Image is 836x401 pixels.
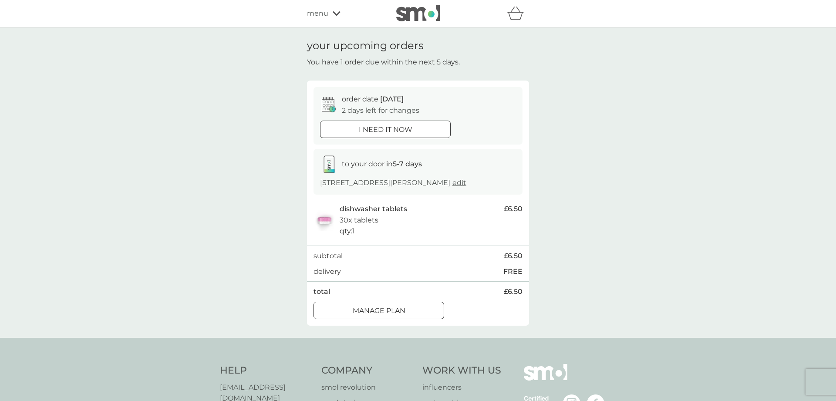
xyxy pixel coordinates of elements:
button: Manage plan [313,302,444,319]
p: i need it now [359,124,412,135]
p: order date [342,94,404,105]
p: FREE [503,266,522,277]
h4: Help [220,364,313,377]
h4: Company [321,364,414,377]
strong: 5-7 days [393,160,422,168]
div: basket [507,5,529,22]
a: influencers [422,382,501,393]
p: delivery [313,266,341,277]
p: total [313,286,330,297]
a: edit [452,179,466,187]
img: smol [396,5,440,21]
span: £6.50 [504,203,522,215]
h1: your upcoming orders [307,40,424,52]
p: 2 days left for changes [342,105,419,116]
span: to your door in [342,160,422,168]
img: smol [524,364,567,394]
p: qty : 1 [340,226,355,237]
p: Manage plan [353,305,405,317]
span: £6.50 [504,286,522,297]
span: menu [307,8,328,19]
h4: Work With Us [422,364,501,377]
a: smol revolution [321,382,414,393]
p: [STREET_ADDRESS][PERSON_NAME] [320,177,466,189]
p: You have 1 order due within the next 5 days. [307,57,460,68]
p: 30x tablets [340,215,378,226]
p: dishwasher tablets [340,203,407,215]
p: subtotal [313,250,343,262]
span: [DATE] [380,95,404,103]
span: £6.50 [504,250,522,262]
button: i need it now [320,121,451,138]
